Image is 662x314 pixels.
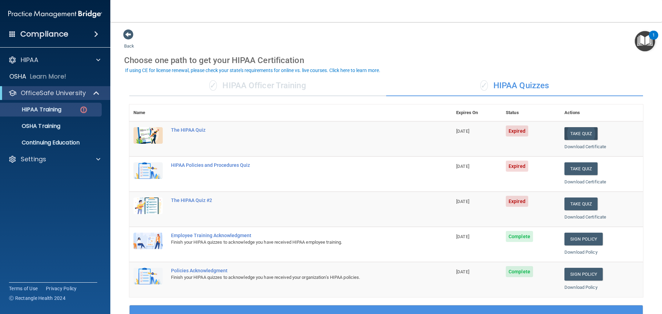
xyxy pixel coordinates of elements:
a: Download Certificate [564,214,606,220]
button: Take Quiz [564,162,598,175]
img: PMB logo [8,7,102,21]
p: HIPAA Training [4,106,61,113]
span: [DATE] [456,234,469,239]
p: OSHA [9,72,27,81]
a: Download Certificate [564,144,606,149]
span: Expired [506,125,528,136]
p: OSHA Training [4,123,60,130]
span: Complete [506,266,533,277]
p: HIPAA [21,56,38,64]
span: [DATE] [456,129,469,134]
span: ✓ [480,80,488,91]
a: Privacy Policy [46,285,77,292]
button: Take Quiz [564,127,598,140]
span: Ⓒ Rectangle Health 2024 [9,295,66,302]
th: Name [129,104,167,121]
div: Choose one path to get your HIPAA Certification [124,50,648,70]
span: ✓ [209,80,217,91]
p: Settings [21,155,46,163]
a: Settings [8,155,100,163]
a: Back [124,35,134,49]
span: Complete [506,231,533,242]
th: Actions [560,104,643,121]
h4: Compliance [20,29,68,39]
button: Take Quiz [564,197,598,210]
div: Employee Training Acknowledgment [171,233,418,238]
div: HIPAA Policies and Procedures Quiz [171,162,418,168]
a: OfficeSafe University [8,89,100,97]
button: If using CE for license renewal, please check your state's requirements for online vs. live cours... [124,67,381,74]
button: Open Resource Center, 1 new notification [635,31,655,51]
div: Finish your HIPAA quizzes to acknowledge you have received your organization’s HIPAA policies. [171,273,418,282]
div: The HIPAA Quiz [171,127,418,133]
span: Expired [506,161,528,172]
div: If using CE for license renewal, please check your state's requirements for online vs. live cours... [125,68,380,73]
th: Status [502,104,560,121]
a: Download Certificate [564,179,606,184]
div: HIPAA Quizzes [386,75,643,96]
div: Finish your HIPAA quizzes to acknowledge you have received HIPAA employee training. [171,238,418,246]
div: HIPAA Officer Training [129,75,386,96]
a: HIPAA [8,56,100,64]
a: Terms of Use [9,285,38,292]
th: Expires On [452,104,502,121]
p: OfficeSafe University [21,89,86,97]
a: Sign Policy [564,268,603,281]
div: 1 [652,35,655,44]
div: The HIPAA Quiz #2 [171,197,418,203]
p: Continuing Education [4,139,99,146]
a: Sign Policy [564,233,603,245]
a: Download Policy [564,250,598,255]
span: [DATE] [456,199,469,204]
span: [DATE] [456,164,469,169]
a: Download Policy [564,285,598,290]
img: danger-circle.6113f641.png [79,105,88,114]
p: Learn More! [30,72,67,81]
span: Expired [506,196,528,207]
span: [DATE] [456,269,469,274]
div: Policies Acknowledgment [171,268,418,273]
